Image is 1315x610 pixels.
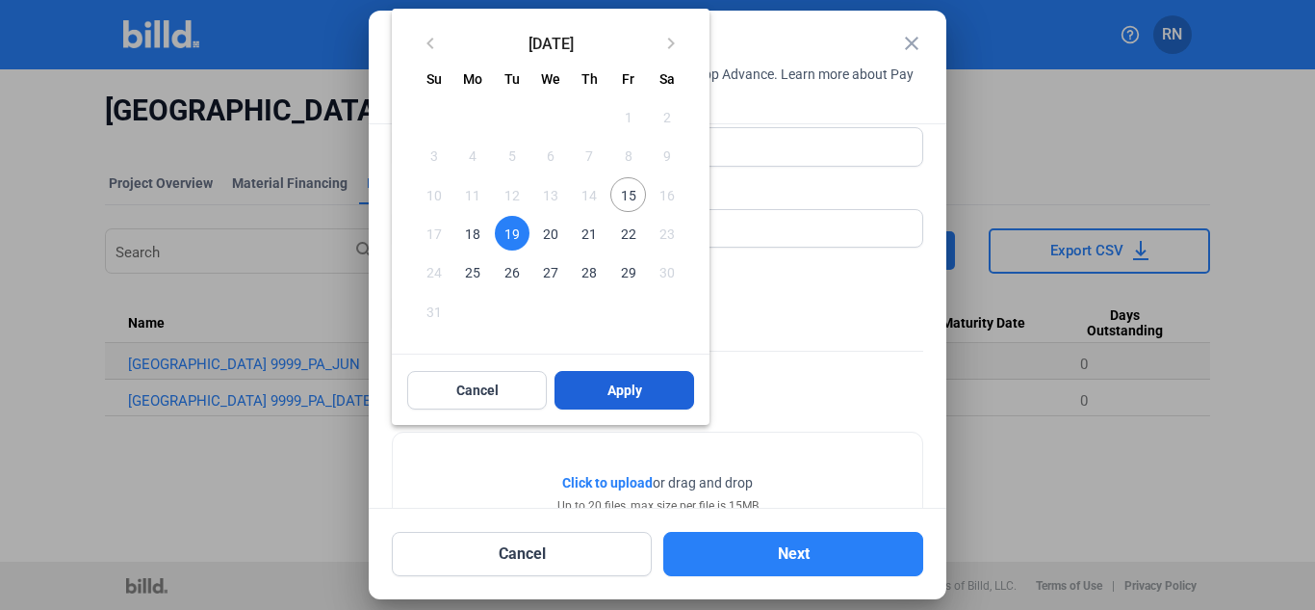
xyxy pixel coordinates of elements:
[453,175,492,214] button: August 11, 2025
[608,97,647,136] button: August 1, 2025
[417,216,451,251] span: 17
[608,252,647,291] button: August 29, 2025
[608,175,647,214] button: August 15, 2025
[570,252,608,291] button: August 28, 2025
[531,175,570,214] button: August 13, 2025
[554,371,694,410] button: Apply
[417,177,451,212] span: 10
[417,138,451,172] span: 3
[453,252,492,291] button: August 25, 2025
[581,71,598,87] span: Th
[622,71,634,87] span: Fr
[415,97,608,136] td: AUG
[455,177,490,212] span: 11
[572,177,606,212] span: 14
[648,175,686,214] button: August 16, 2025
[450,35,652,50] span: [DATE]
[493,175,531,214] button: August 12, 2025
[648,252,686,291] button: August 30, 2025
[456,381,499,400] span: Cancel
[608,136,647,174] button: August 8, 2025
[648,214,686,252] button: August 23, 2025
[659,71,675,87] span: Sa
[455,216,490,251] span: 18
[415,175,453,214] button: August 10, 2025
[572,216,606,251] span: 21
[570,175,608,214] button: August 14, 2025
[610,99,645,134] span: 1
[659,32,683,55] mat-icon: keyboard_arrow_right
[415,252,453,291] button: August 24, 2025
[426,71,442,87] span: Su
[533,138,568,172] span: 6
[504,71,520,87] span: Tu
[531,252,570,291] button: August 27, 2025
[610,177,645,212] span: 15
[608,214,647,252] button: August 22, 2025
[533,216,568,251] span: 20
[541,71,560,87] span: We
[531,136,570,174] button: August 6, 2025
[495,138,529,172] span: 5
[415,291,453,330] button: August 31, 2025
[455,138,490,172] span: 4
[533,177,568,212] span: 13
[417,254,451,289] span: 24
[455,254,490,289] span: 25
[648,136,686,174] button: August 9, 2025
[531,214,570,252] button: August 20, 2025
[610,254,645,289] span: 29
[572,138,606,172] span: 7
[417,293,451,328] span: 31
[610,216,645,251] span: 22
[572,254,606,289] span: 28
[493,136,531,174] button: August 5, 2025
[415,136,453,174] button: August 3, 2025
[650,254,684,289] span: 30
[648,97,686,136] button: August 2, 2025
[570,214,608,252] button: August 21, 2025
[453,136,492,174] button: August 4, 2025
[495,177,529,212] span: 12
[650,216,684,251] span: 23
[495,216,529,251] span: 19
[453,214,492,252] button: August 18, 2025
[610,138,645,172] span: 8
[650,99,684,134] span: 2
[493,214,531,252] button: August 19, 2025
[650,177,684,212] span: 16
[463,71,482,87] span: Mo
[650,138,684,172] span: 9
[495,254,529,289] span: 26
[533,254,568,289] span: 27
[493,252,531,291] button: August 26, 2025
[607,381,642,400] span: Apply
[419,32,442,55] mat-icon: keyboard_arrow_left
[407,371,547,410] button: Cancel
[570,136,608,174] button: August 7, 2025
[415,214,453,252] button: August 17, 2025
